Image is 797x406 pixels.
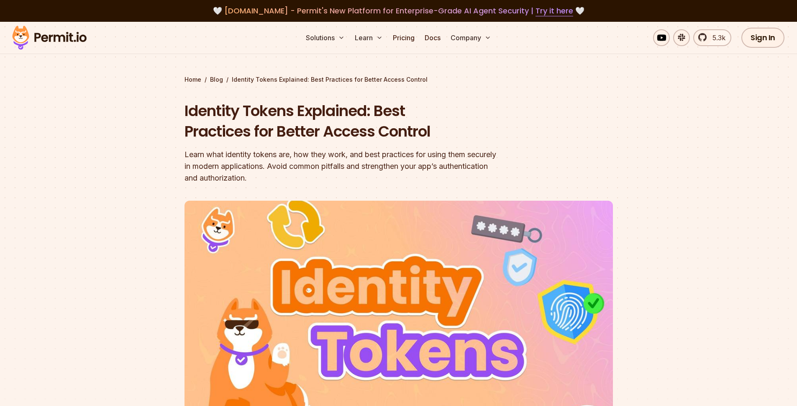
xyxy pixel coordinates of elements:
[8,23,90,52] img: Permit logo
[20,5,777,17] div: 🤍 🤍
[185,75,613,84] div: / /
[224,5,573,16] span: [DOMAIN_NAME] - Permit's New Platform for Enterprise-Grade AI Agent Security |
[447,29,495,46] button: Company
[185,75,201,84] a: Home
[536,5,573,16] a: Try it here
[390,29,418,46] a: Pricing
[185,101,506,142] h1: Identity Tokens Explained: Best Practices for Better Access Control
[741,28,784,48] a: Sign In
[693,29,731,46] a: 5.3k
[351,29,386,46] button: Learn
[707,33,725,43] span: 5.3k
[185,149,506,184] div: Learn what identity tokens are, how they work, and best practices for using them securely in mode...
[421,29,444,46] a: Docs
[302,29,348,46] button: Solutions
[210,75,223,84] a: Blog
